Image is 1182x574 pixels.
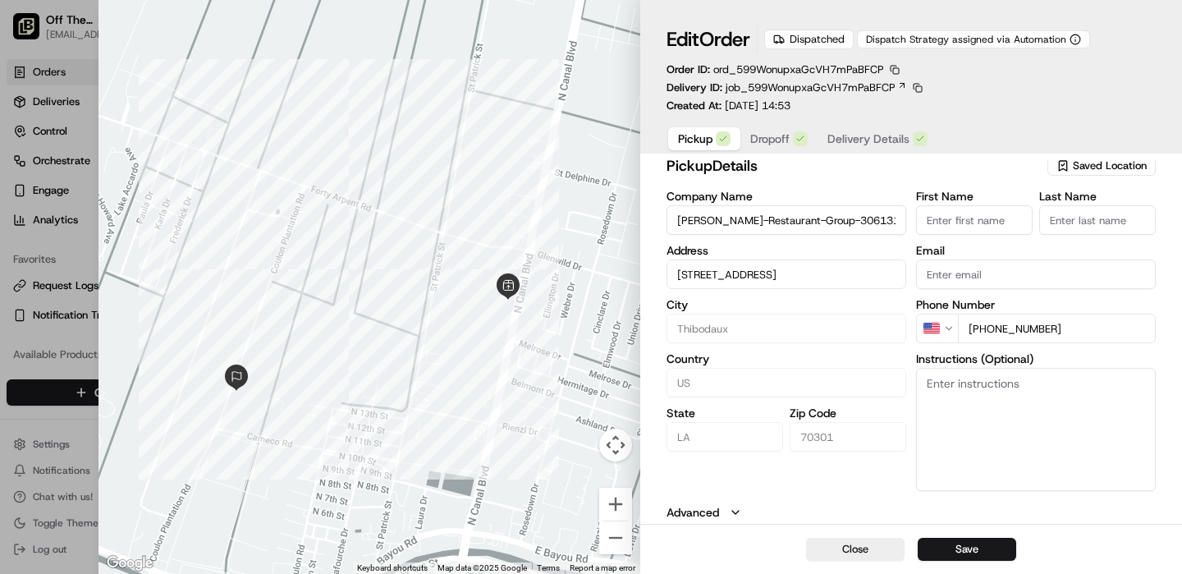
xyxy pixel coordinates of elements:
[750,131,790,147] span: Dropoff
[916,299,1156,310] label: Phone Number
[16,369,30,382] div: 📗
[806,538,905,561] button: Close
[34,157,64,186] img: 9188753566659_6852d8bf1fb38e338040_72.png
[667,99,790,113] p: Created At:
[764,30,854,49] div: Dispatched
[254,210,299,230] button: See all
[667,407,783,419] label: State
[1039,205,1156,235] input: Enter last name
[918,538,1016,561] button: Save
[790,407,906,419] label: Zip Code
[136,255,142,268] span: •
[667,504,719,521] label: Advanced
[916,205,1033,235] input: Enter first name
[33,300,46,313] img: 1736555255976-a54dd68f-1ca7-489b-9aae-adbdc363a1c4
[10,360,132,390] a: 📗Knowledge Base
[725,99,790,113] span: [DATE] 14:53
[16,66,299,92] p: Welcome 👋
[16,157,46,186] img: 1736555255976-a54dd68f-1ca7-489b-9aae-adbdc363a1c4
[866,33,1066,46] span: Dispatch Strategy assigned via Automation
[599,488,632,521] button: Zoom in
[103,553,157,574] img: Google
[537,563,560,572] a: Terms (opens in new tab)
[136,299,142,312] span: •
[667,259,906,289] input: 604 N Canal Blvd, Thibodaux, LA 70301, USA
[713,62,884,76] span: ord_599WonupxaGcVH7mPaBFCP
[667,353,906,365] label: Country
[163,407,199,420] span: Pylon
[139,369,152,382] div: 💻
[790,422,906,452] input: Enter zip code
[103,553,157,574] a: Open this area in Google Maps (opens a new window)
[699,26,750,53] span: Order
[1073,158,1147,173] span: Saved Location
[74,157,269,173] div: Start new chat
[570,563,635,572] a: Report a map error
[667,26,750,53] h1: Edit
[667,154,1044,177] h2: pickup Details
[145,299,179,312] span: [DATE]
[1039,191,1156,202] label: Last Name
[667,80,925,95] div: Delivery ID:
[74,173,226,186] div: We're available if you need us!
[667,368,906,397] input: Enter country
[599,429,632,461] button: Map camera controls
[51,299,133,312] span: [PERSON_NAME]
[667,62,884,77] p: Order ID:
[916,353,1156,365] label: Instructions (Optional)
[916,259,1156,289] input: Enter email
[667,205,906,235] input: Enter company name
[1047,154,1156,177] button: Saved Location
[958,314,1156,343] input: Enter phone number
[33,255,46,269] img: 1736555255976-a54dd68f-1ca7-489b-9aae-adbdc363a1c4
[726,80,896,95] span: job_599WonupxaGcVH7mPaBFCP
[279,162,299,181] button: Start new chat
[43,106,295,123] input: Got a question? Start typing here...
[16,214,110,227] div: Past conversations
[667,245,906,256] label: Address
[16,283,43,310] img: Masood Aslam
[438,563,527,572] span: Map data ©2025 Google
[51,255,133,268] span: [PERSON_NAME]
[916,191,1033,202] label: First Name
[33,367,126,383] span: Knowledge Base
[678,131,712,147] span: Pickup
[916,245,1156,256] label: Email
[667,314,906,343] input: Enter city
[16,239,43,265] img: Brittany Newman
[667,504,1156,521] button: Advanced
[827,131,909,147] span: Delivery Details
[145,255,179,268] span: [DATE]
[16,16,49,49] img: Nash
[667,422,783,452] input: Enter state
[726,80,907,95] a: job_599WonupxaGcVH7mPaBFCP
[667,191,906,202] label: Company Name
[357,563,428,574] button: Keyboard shortcuts
[132,360,270,390] a: 💻API Documentation
[155,367,263,383] span: API Documentation
[116,406,199,420] a: Powered byPylon
[599,521,632,554] button: Zoom out
[857,30,1090,48] button: Dispatch Strategy assigned via Automation
[667,299,906,310] label: City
